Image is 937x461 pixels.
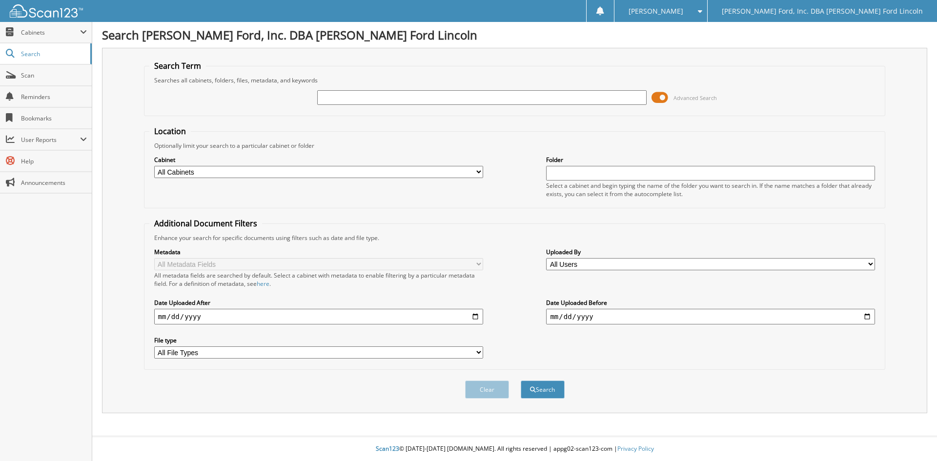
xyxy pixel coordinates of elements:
[21,28,80,37] span: Cabinets
[21,71,87,80] span: Scan
[154,299,483,307] label: Date Uploaded After
[154,248,483,256] label: Metadata
[21,157,87,165] span: Help
[149,60,206,71] legend: Search Term
[149,141,880,150] div: Optionally limit your search to a particular cabinet or folder
[546,248,875,256] label: Uploaded By
[21,114,87,122] span: Bookmarks
[546,156,875,164] label: Folder
[102,27,927,43] h1: Search [PERSON_NAME] Ford, Inc. DBA [PERSON_NAME] Ford Lincoln
[10,4,83,18] img: scan123-logo-white.svg
[154,271,483,288] div: All metadata fields are searched by default. Select a cabinet with metadata to enable filtering b...
[546,299,875,307] label: Date Uploaded Before
[546,181,875,198] div: Select a cabinet and begin typing the name of the folder you want to search in. If the name match...
[21,179,87,187] span: Announcements
[149,218,262,229] legend: Additional Document Filters
[673,94,717,101] span: Advanced Search
[629,8,683,14] span: [PERSON_NAME]
[21,50,85,58] span: Search
[21,136,80,144] span: User Reports
[154,309,483,324] input: start
[722,8,923,14] span: [PERSON_NAME] Ford, Inc. DBA [PERSON_NAME] Ford Lincoln
[376,444,399,453] span: Scan123
[257,280,269,288] a: here
[149,126,191,137] legend: Location
[465,381,509,399] button: Clear
[154,336,483,344] label: File type
[21,93,87,101] span: Reminders
[92,437,937,461] div: © [DATE]-[DATE] [DOMAIN_NAME]. All rights reserved | appg02-scan123-com |
[521,381,565,399] button: Search
[617,444,654,453] a: Privacy Policy
[154,156,483,164] label: Cabinet
[149,76,880,84] div: Searches all cabinets, folders, files, metadata, and keywords
[149,234,880,242] div: Enhance your search for specific documents using filters such as date and file type.
[546,309,875,324] input: end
